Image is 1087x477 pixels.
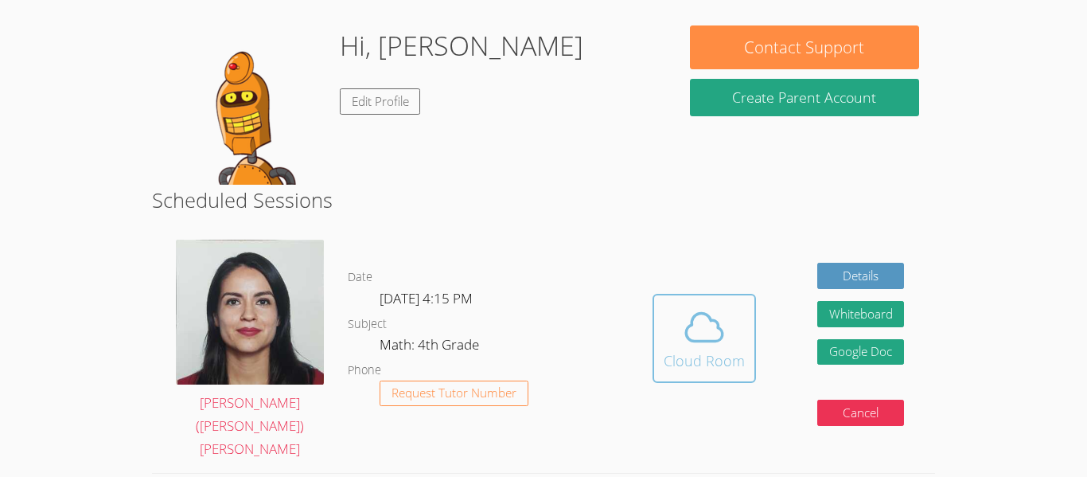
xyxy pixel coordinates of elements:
span: Request Tutor Number [392,387,516,399]
h1: Hi, [PERSON_NAME] [340,25,583,66]
dt: Date [348,268,372,287]
button: Cloud Room [653,294,756,383]
button: Whiteboard [817,301,905,327]
a: Edit Profile [340,88,421,115]
a: [PERSON_NAME] ([PERSON_NAME]) [PERSON_NAME] [176,240,324,461]
img: default.png [168,25,327,185]
div: Cloud Room [664,350,745,372]
dd: Math: 4th Grade [380,334,482,361]
button: Cancel [817,400,905,426]
span: [DATE] 4:15 PM [380,289,473,307]
a: Details [817,263,905,289]
a: Google Doc [817,339,905,366]
dt: Subject [348,315,387,334]
button: Request Tutor Number [380,381,528,407]
button: Create Parent Account [690,79,919,116]
h2: Scheduled Sessions [152,185,935,215]
dt: Phone [348,361,381,381]
button: Contact Support [690,25,919,69]
img: picture.jpeg [176,240,324,385]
